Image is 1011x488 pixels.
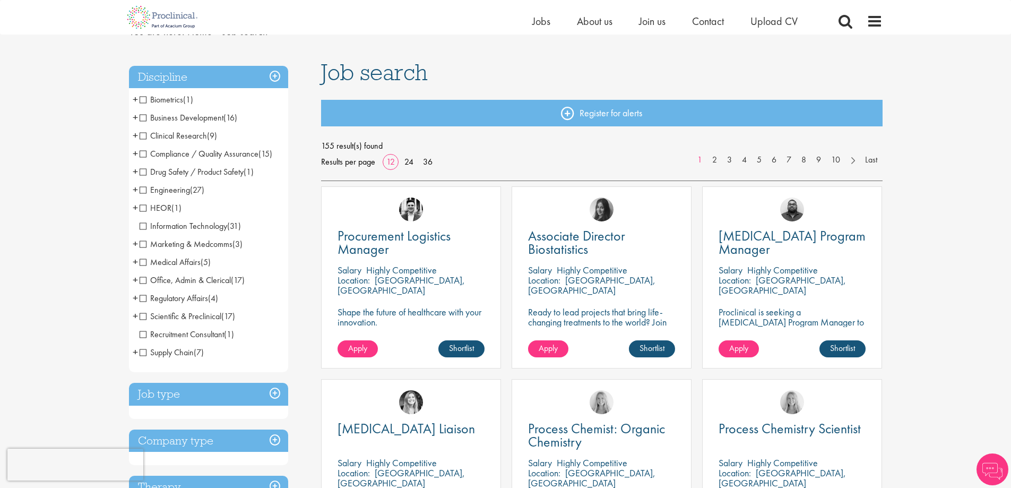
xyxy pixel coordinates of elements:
span: (4) [208,293,218,304]
a: 5 [751,154,767,166]
span: Results per page [321,154,375,170]
p: Highly Competitive [557,264,627,276]
a: 12 [383,156,399,167]
span: (16) [223,112,237,123]
span: (17) [231,275,245,286]
span: Supply Chain [140,347,194,358]
img: Heidi Hennigan [590,198,613,221]
div: Job type [129,383,288,406]
span: Compliance / Quality Assurance [140,148,272,159]
img: Manon Fuller [399,390,423,414]
span: Location: [528,274,560,286]
p: [GEOGRAPHIC_DATA], [GEOGRAPHIC_DATA] [719,274,846,296]
span: Apply [729,343,748,354]
a: 3 [722,154,737,166]
a: Shannon Briggs [780,390,804,414]
span: Marketing & Medcomms [140,238,232,250]
p: Highly Competitive [747,264,818,276]
a: Upload CV [750,14,798,28]
a: 8 [796,154,811,166]
span: Scientific & Preclinical [140,311,221,322]
span: Drug Safety / Product Safety [140,166,244,177]
span: Business Development [140,112,223,123]
a: 24 [401,156,417,167]
span: Business Development [140,112,237,123]
span: [MEDICAL_DATA] Liaison [338,419,475,438]
span: Clinical Research [140,130,217,141]
span: Supply Chain [140,347,204,358]
span: Regulatory Affairs [140,293,218,304]
a: Apply [338,340,378,357]
span: Job search [321,58,428,87]
span: Information Technology [140,220,241,232]
h3: Discipline [129,66,288,89]
a: Join us [639,14,666,28]
span: Salary [719,457,742,469]
span: + [133,182,138,198]
a: Register for alerts [321,100,883,126]
span: Apply [539,343,558,354]
span: Location: [338,274,370,286]
span: + [133,308,138,324]
span: Location: [719,274,751,286]
span: (17) [221,311,235,322]
a: Shortlist [819,340,866,357]
span: (9) [207,130,217,141]
p: Shape the future of healthcare with your innovation. [338,307,485,327]
span: + [133,91,138,107]
a: Apply [528,340,568,357]
span: Compliance / Quality Assurance [140,148,258,159]
span: (5) [201,256,211,268]
a: Associate Director Biostatistics [528,229,675,256]
a: [MEDICAL_DATA] Program Manager [719,229,866,256]
p: Highly Competitive [557,457,627,469]
span: + [133,109,138,125]
span: + [133,290,138,306]
a: Shannon Briggs [590,390,613,414]
a: Shortlist [438,340,485,357]
span: Biometrics [140,94,193,105]
span: Salary [528,457,552,469]
span: Salary [719,264,742,276]
a: 6 [766,154,782,166]
span: Location: [719,467,751,479]
span: (1) [224,329,234,340]
img: Ashley Bennett [780,198,804,221]
span: Recruitment Consultant [140,329,224,340]
span: Biometrics [140,94,183,105]
span: + [133,145,138,161]
span: Location: [528,467,560,479]
iframe: reCAPTCHA [7,449,143,481]
span: Information Technology [140,220,227,232]
span: Drug Safety / Product Safety [140,166,254,177]
p: Highly Competitive [366,264,437,276]
span: Salary [338,264,361,276]
span: Engineering [140,184,190,195]
span: Salary [528,264,552,276]
span: + [133,127,138,143]
p: Ready to lead projects that bring life-changing treatments to the world? Join our client at the f... [528,307,675,357]
a: Last [860,154,883,166]
a: 10 [826,154,845,166]
span: Procurement Logistics Manager [338,227,451,258]
a: 1 [692,154,707,166]
span: + [133,272,138,288]
p: [GEOGRAPHIC_DATA], [GEOGRAPHIC_DATA] [338,274,465,296]
span: Associate Director Biostatistics [528,227,625,258]
span: Medical Affairs [140,256,211,268]
span: (7) [194,347,204,358]
span: Medical Affairs [140,256,201,268]
span: Scientific & Preclinical [140,311,235,322]
span: 155 result(s) found [321,138,883,154]
p: Highly Competitive [366,457,437,469]
a: Contact [692,14,724,28]
h3: Company type [129,430,288,452]
a: About us [577,14,612,28]
span: (1) [244,166,254,177]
